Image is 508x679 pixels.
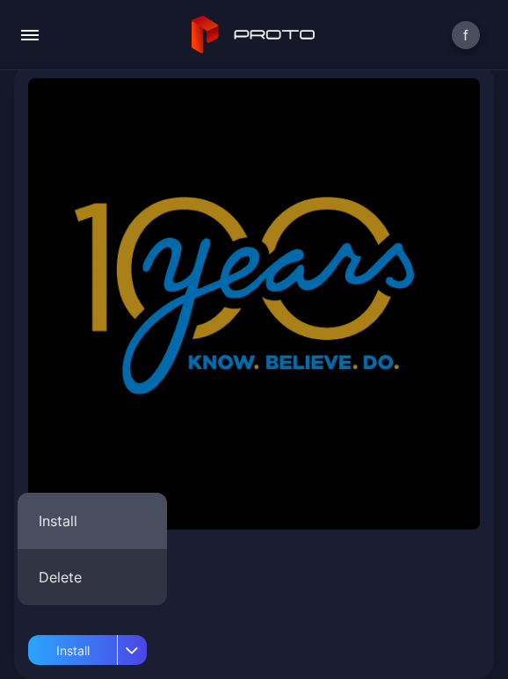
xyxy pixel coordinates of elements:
div: Install [28,635,117,665]
button: Delete [18,549,167,605]
button: Install [18,493,167,549]
button: Install [28,628,147,665]
div: Free [28,586,480,607]
div: AI Avatar Demo [28,544,480,565]
div: PWC [28,565,480,586]
button: f [452,21,480,49]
